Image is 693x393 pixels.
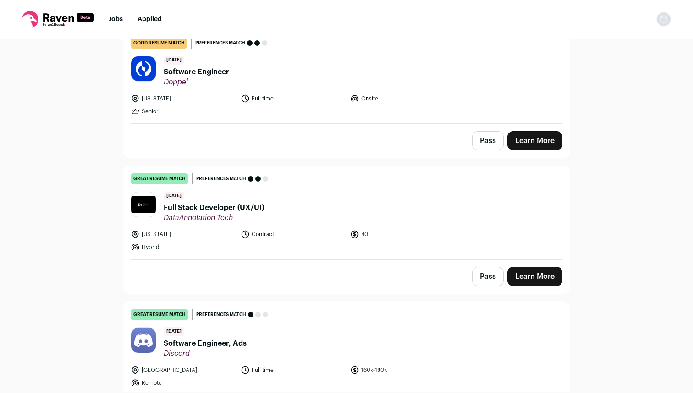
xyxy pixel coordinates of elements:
[472,131,504,150] button: Pass
[131,196,156,213] img: 2cdc1b7675000fd333eec602a5edcd7e64ba1f0686a42b09eef261a8637f1f7b.jpg
[131,365,235,375] li: [GEOGRAPHIC_DATA]
[241,365,345,375] li: Full time
[164,77,229,87] span: Doppel
[350,94,455,103] li: Onsite
[241,94,345,103] li: Full time
[131,309,188,320] div: great resume match
[164,213,264,222] span: DataAnnotation Tech
[195,39,245,48] span: Preferences match
[131,56,156,81] img: acfcb7693562b53f51ca367e1a7636b72c76fa758a0c1f63a25afdeb64233190.jpg
[131,173,188,184] div: great resume match
[109,16,123,22] a: Jobs
[123,166,570,259] a: great resume match Preferences match [DATE] Full Stack Developer (UX/UI) DataAnnotation Tech [US_...
[656,12,671,27] button: Open dropdown
[131,38,187,49] div: good resume match
[123,30,570,123] a: good resume match Preferences match [DATE] Software Engineer Doppel [US_STATE] Full time Onsite S...
[164,349,247,358] span: Discord
[507,131,562,150] a: Learn More
[164,66,229,77] span: Software Engineer
[164,56,184,65] span: [DATE]
[350,230,455,239] li: 40
[656,12,671,27] img: nopic.png
[196,310,246,319] span: Preferences match
[164,202,264,213] span: Full Stack Developer (UX/UI)
[131,107,235,116] li: Senior
[507,267,562,286] a: Learn More
[131,328,156,353] img: 20c912ef399f9cd278700efc0af6d76c290ff0d0f5ae261fbc37eb4270a7dabb.jpg
[164,327,184,336] span: [DATE]
[164,192,184,200] span: [DATE]
[131,378,235,387] li: Remote
[164,338,247,349] span: Software Engineer, Ads
[472,267,504,286] button: Pass
[241,230,345,239] li: Contract
[131,230,235,239] li: [US_STATE]
[131,94,235,103] li: [US_STATE]
[131,243,235,252] li: Hybrid
[350,365,455,375] li: 160k-180k
[196,174,246,183] span: Preferences match
[137,16,162,22] a: Applied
